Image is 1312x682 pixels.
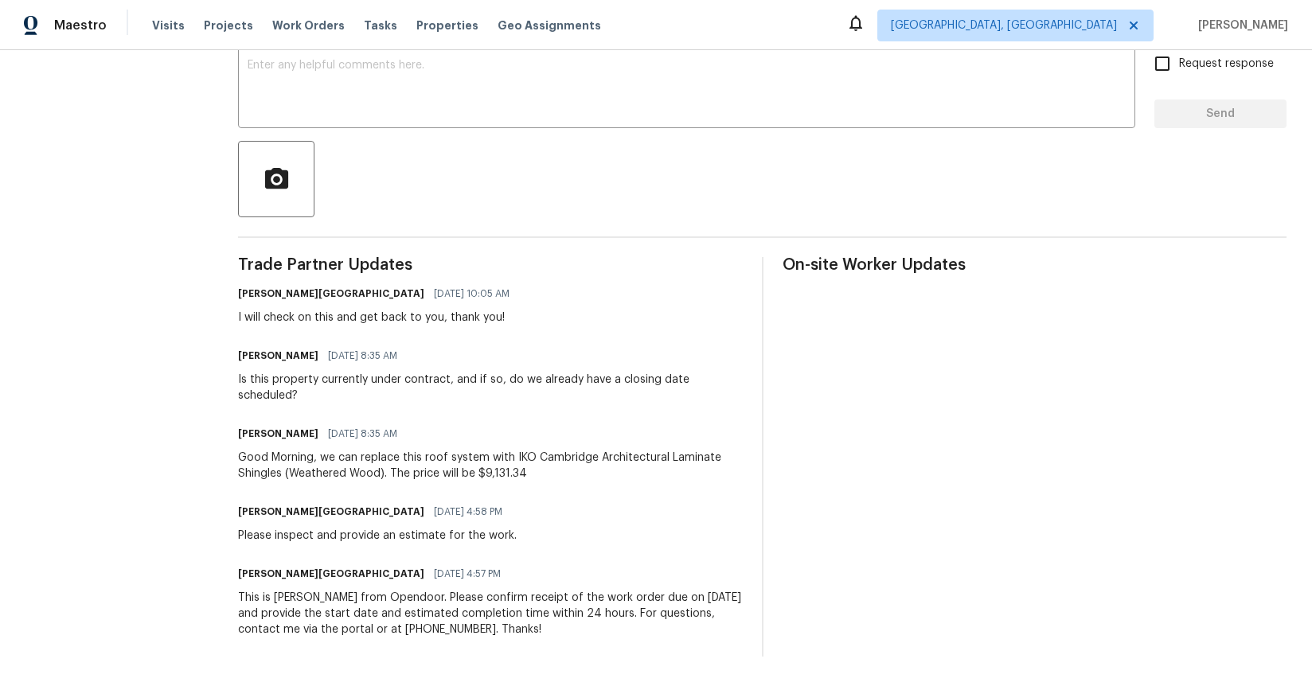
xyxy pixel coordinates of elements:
span: Trade Partner Updates [238,257,742,273]
span: [DATE] 8:35 AM [328,348,397,364]
span: Geo Assignments [498,18,601,33]
h6: [PERSON_NAME] [238,426,318,442]
span: [GEOGRAPHIC_DATA], [GEOGRAPHIC_DATA] [891,18,1117,33]
span: On-site Worker Updates [783,257,1287,273]
span: [DATE] 10:05 AM [434,286,510,302]
div: Please inspect and provide an estimate for the work. [238,528,517,544]
h6: [PERSON_NAME] [238,348,318,364]
span: Tasks [364,20,397,31]
span: [PERSON_NAME] [1192,18,1288,33]
span: [DATE] 4:58 PM [434,504,502,520]
span: [DATE] 8:35 AM [328,426,397,442]
div: Is this property currently under contract, and if so, do we already have a closing date scheduled? [238,372,742,403]
div: I will check on this and get back to you, thank you! [238,310,519,325]
div: Good Morning, we can replace this roof system with IKO Cambridge Architectural Laminate Shingles ... [238,450,742,481]
span: Visits [152,18,185,33]
h6: [PERSON_NAME][GEOGRAPHIC_DATA] [238,566,424,582]
span: Projects [204,18,253,33]
h6: [PERSON_NAME][GEOGRAPHIC_DATA] [238,286,424,302]
span: Maestro [54,18,107,33]
h6: [PERSON_NAME][GEOGRAPHIC_DATA] [238,504,424,520]
span: [DATE] 4:57 PM [434,566,501,582]
span: Request response [1179,56,1274,72]
div: This is [PERSON_NAME] from Opendoor. Please confirm receipt of the work order due on [DATE] and p... [238,590,742,637]
span: Work Orders [272,18,345,33]
span: Properties [416,18,478,33]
